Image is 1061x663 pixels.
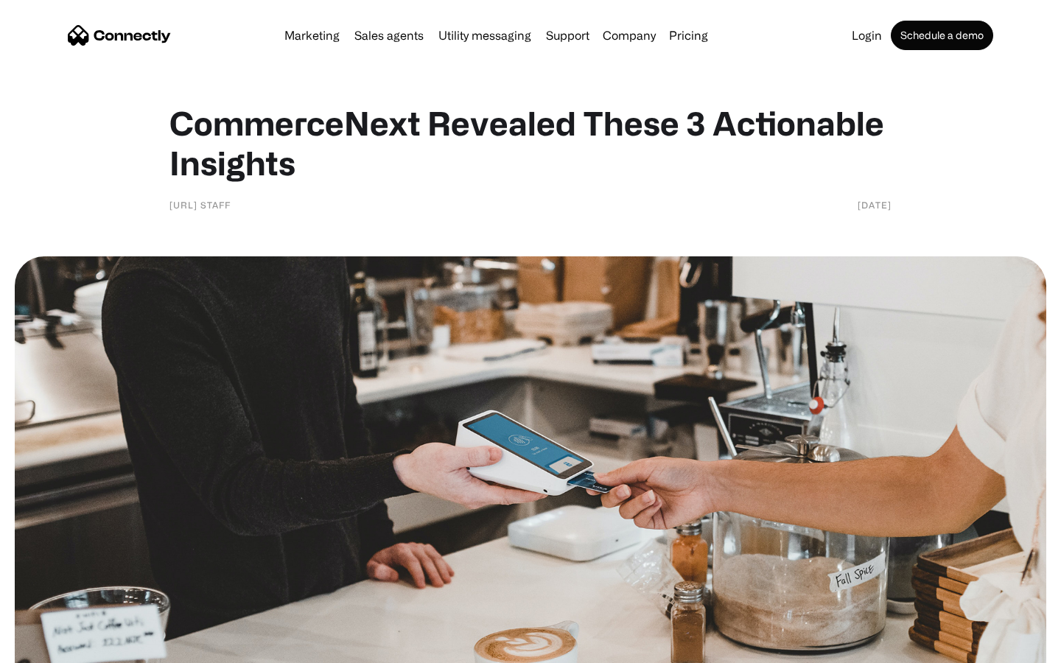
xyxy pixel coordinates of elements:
[15,637,88,658] aside: Language selected: English
[603,25,656,46] div: Company
[433,29,537,41] a: Utility messaging
[540,29,595,41] a: Support
[169,197,231,212] div: [URL] Staff
[349,29,430,41] a: Sales agents
[169,103,892,183] h1: CommerceNext Revealed These 3 Actionable Insights
[891,21,993,50] a: Schedule a demo
[279,29,346,41] a: Marketing
[663,29,714,41] a: Pricing
[29,637,88,658] ul: Language list
[858,197,892,212] div: [DATE]
[846,29,888,41] a: Login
